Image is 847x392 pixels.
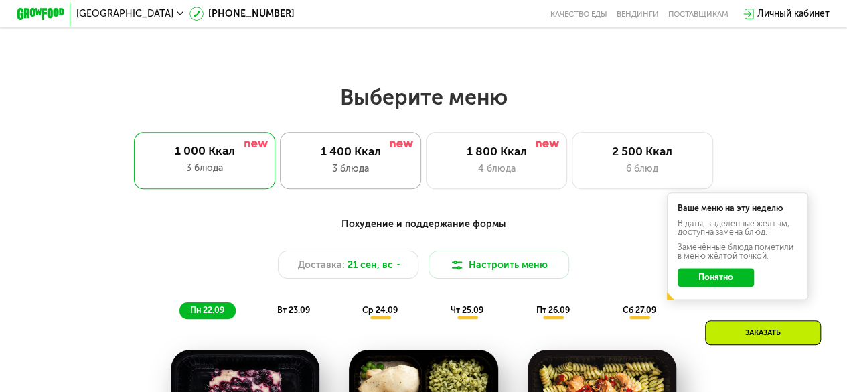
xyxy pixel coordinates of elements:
div: Ваше меню на эту неделю [678,204,797,212]
div: 2 500 Ккал [584,145,700,159]
h2: Выберите меню [37,84,810,111]
span: [GEOGRAPHIC_DATA] [76,9,173,19]
span: 21 сен, вс [348,258,393,272]
span: пн 22.09 [190,305,224,315]
div: поставщикам [668,9,728,19]
div: 1 400 Ккал [293,145,409,159]
span: чт 25.09 [451,305,483,315]
a: Вендинги [617,9,659,19]
div: 6 блюд [584,161,700,176]
div: 3 блюда [146,161,263,175]
div: Заказать [705,320,821,345]
div: Заменённые блюда пометили в меню жёлтой точкой. [678,243,797,260]
div: 1 800 Ккал [439,145,555,159]
span: Доставка: [298,258,345,272]
button: Понятно [678,268,753,287]
a: Качество еды [550,9,607,19]
div: В даты, выделенные желтым, доступна замена блюд. [678,220,797,237]
div: 3 блюда [293,161,409,176]
span: ср 24.09 [362,305,398,315]
div: 4 блюда [439,161,555,176]
button: Настроить меню [429,251,570,279]
span: сб 27.09 [622,305,656,315]
a: [PHONE_NUMBER] [189,7,295,21]
div: 1 000 Ккал [146,144,263,158]
div: Личный кабинет [757,7,830,21]
span: вт 23.09 [277,305,309,315]
div: Похудение и поддержание формы [75,217,771,232]
span: пт 26.09 [536,305,570,315]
